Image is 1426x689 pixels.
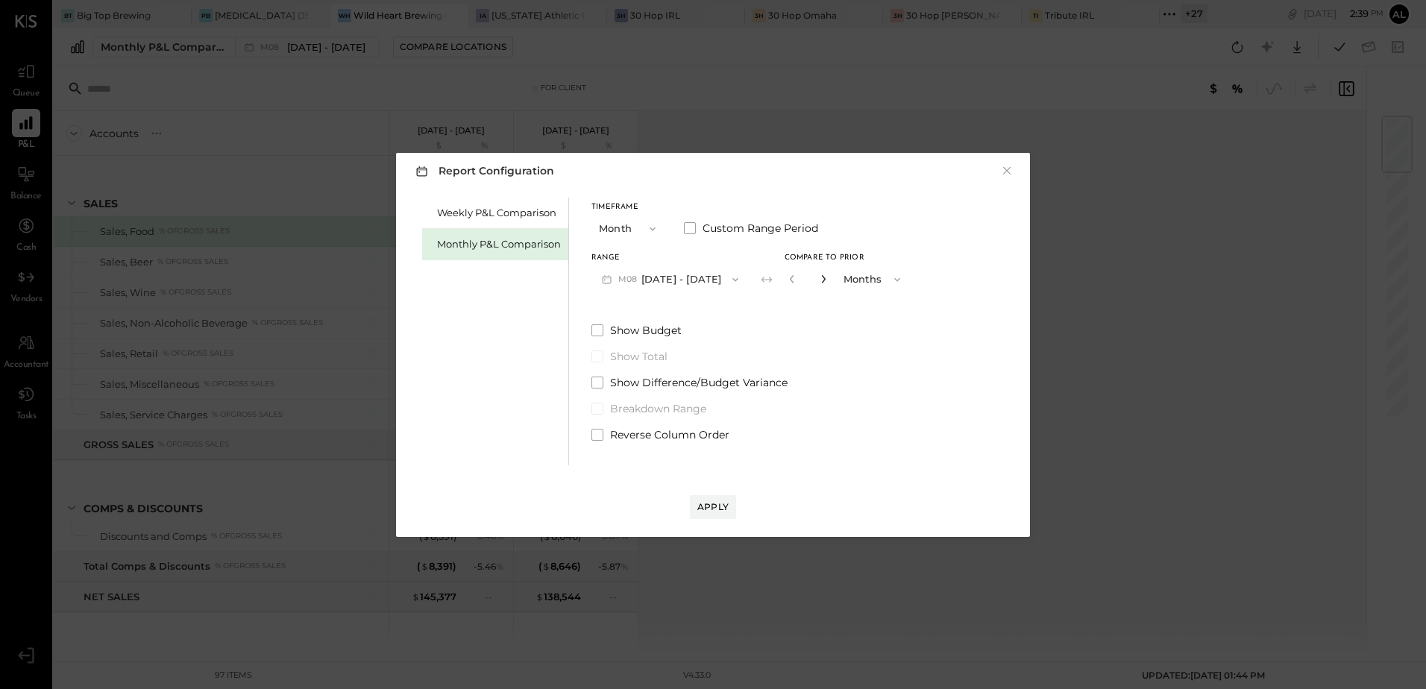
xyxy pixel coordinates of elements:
[610,349,668,364] span: Show Total
[836,265,911,293] button: Months
[591,204,666,211] div: Timeframe
[697,500,729,513] div: Apply
[591,215,666,242] button: Month
[618,274,641,286] span: M08
[610,401,706,416] span: Breakdown Range
[703,221,818,236] span: Custom Range Period
[610,323,682,338] span: Show Budget
[690,495,736,519] button: Apply
[610,375,788,390] span: Show Difference/Budget Variance
[412,162,554,180] h3: Report Configuration
[591,254,749,262] div: Range
[610,427,729,442] span: Reverse Column Order
[437,237,561,251] div: Monthly P&L Comparison
[1000,163,1014,178] button: ×
[591,265,749,293] button: M08[DATE] - [DATE]
[785,254,864,262] span: Compare to Prior
[437,206,561,220] div: Weekly P&L Comparison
